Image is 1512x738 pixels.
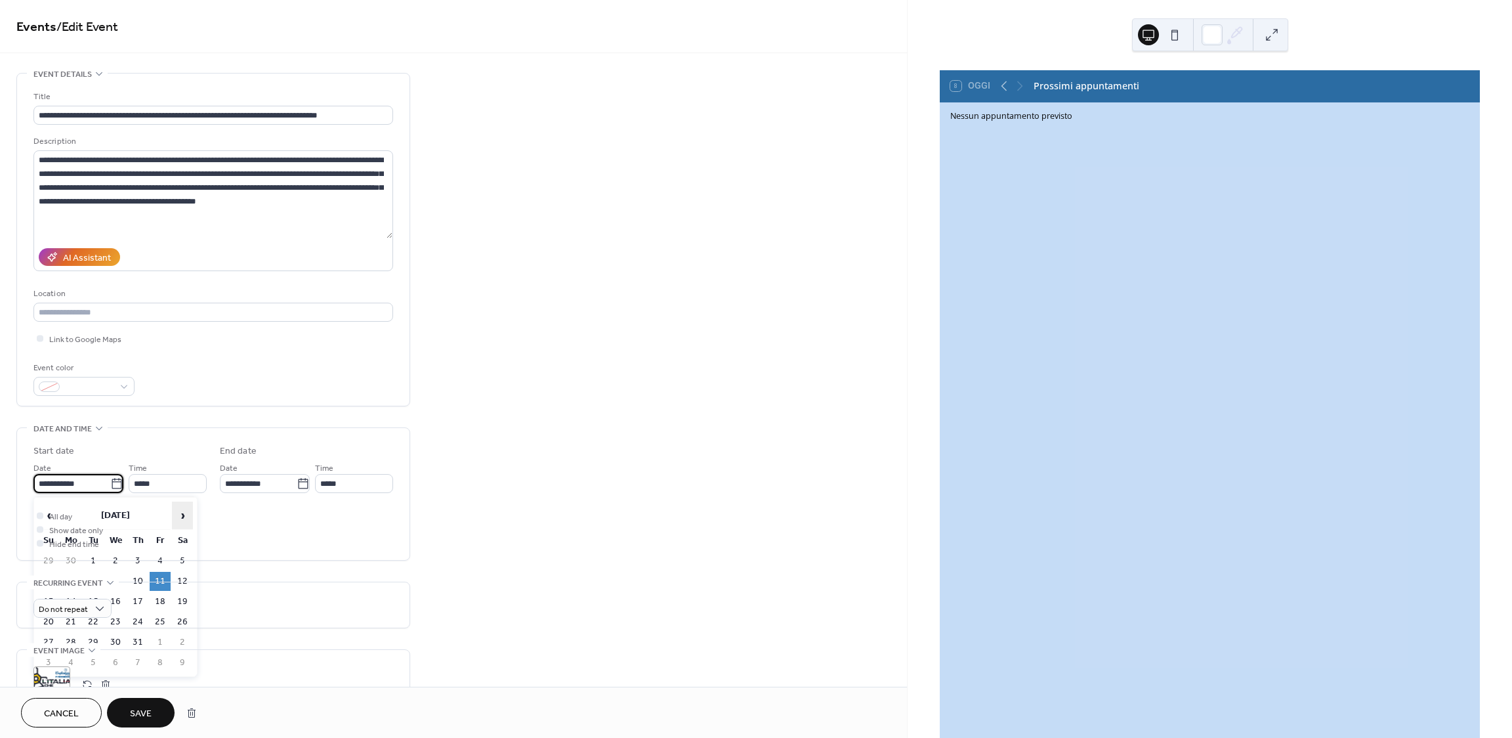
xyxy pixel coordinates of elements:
div: End date [220,445,257,458]
span: Date [220,462,238,475]
div: AI Assistant [63,251,111,265]
div: Start date [33,445,74,458]
span: Hide end time [49,538,99,552]
div: Location [33,287,390,301]
div: Nessun appuntamento previsto [950,110,1469,123]
button: Cancel [21,698,102,727]
div: ; [33,666,70,703]
a: Events [16,14,56,40]
span: Date [33,462,51,475]
span: Recurring event [33,576,103,590]
div: Prossimi appuntamenti [1034,79,1139,93]
button: Save [107,698,175,727]
span: Event image [33,644,85,658]
div: Description [33,135,390,148]
button: AI Assistant [39,248,120,266]
span: / Edit Event [56,14,118,40]
span: Event details [33,68,92,81]
span: All day [49,510,72,524]
div: Event color [33,361,132,375]
span: Show date only [49,524,103,538]
span: Save [130,707,152,721]
span: Date and time [33,422,92,436]
span: Cancel [44,707,79,721]
span: Do not repeat [39,602,88,617]
span: Time [315,462,333,475]
span: Link to Google Maps [49,333,121,347]
span: Time [129,462,147,475]
div: Title [33,90,390,104]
